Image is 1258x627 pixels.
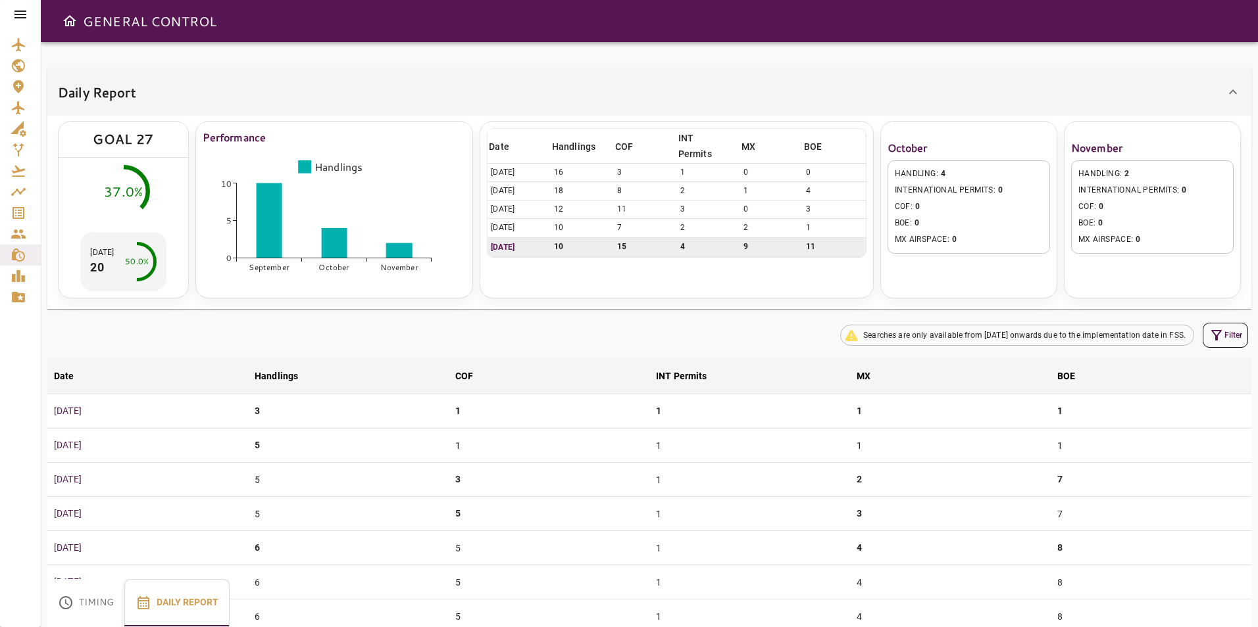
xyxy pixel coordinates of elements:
[941,169,945,178] span: 4
[90,258,114,276] p: 20
[1078,200,1226,214] span: COF :
[54,541,241,555] p: [DATE]
[93,128,154,150] div: GOAL 27
[54,438,241,452] p: [DATE]
[314,160,363,174] tspan: Handlings
[649,463,850,497] td: 1
[455,368,490,384] span: COF
[915,218,919,227] span: 0
[1057,404,1063,418] p: 1
[855,329,1194,341] span: Searches are only available from [DATE] onwards due to the implementation date in FSS.
[895,184,1043,197] span: INTERNATIONAL PERMITS :
[656,368,724,384] span: INT Permits
[952,235,957,244] span: 0
[248,565,449,599] td: 6
[47,579,124,626] button: Timing
[895,168,1043,181] span: HANDLING :
[551,200,614,219] td: 12
[614,164,677,182] td: 3
[1051,429,1251,463] td: 1
[677,237,740,256] td: 4
[803,219,866,237] td: 1
[649,531,850,565] td: 1
[678,130,739,162] span: INT Permits
[850,565,1051,599] td: 4
[614,219,677,237] td: 7
[678,130,722,162] div: INT Permits
[915,202,920,211] span: 0
[1057,473,1063,486] p: 7
[488,219,551,237] td: [DATE]
[615,139,633,154] div: COF
[551,237,614,256] td: 10
[248,463,449,497] td: 5
[488,182,551,200] td: [DATE]
[857,404,862,418] p: 1
[90,246,114,258] p: [DATE]
[488,164,551,182] td: [DATE]
[249,262,289,273] tspan: September
[551,164,614,182] td: 16
[221,177,232,189] tspan: 10
[742,139,772,154] span: MX
[677,164,740,182] td: 1
[1099,202,1103,211] span: 0
[47,68,1251,116] div: Daily Report
[1203,323,1248,348] button: Filter
[449,429,649,463] td: 1
[740,182,803,200] td: 1
[455,507,461,521] p: 5
[226,215,232,226] tspan: 5
[742,139,755,154] div: MX
[54,368,74,384] div: Date
[1136,235,1140,244] span: 0
[857,541,862,555] p: 4
[677,219,740,237] td: 2
[656,404,661,418] p: 1
[895,200,1043,214] span: COF :
[54,507,241,521] p: [DATE]
[740,237,803,256] td: 9
[804,139,822,154] div: BOE
[803,200,866,219] td: 3
[255,404,260,418] p: 3
[1078,184,1226,197] span: INTERNATIONAL PERMITS :
[57,8,83,34] button: Open drawer
[319,262,350,273] tspan: October
[857,368,870,384] div: MX
[857,473,862,486] p: 2
[1057,368,1092,384] span: BOE
[1071,139,1234,157] h6: November
[491,241,547,253] p: [DATE]
[857,507,862,521] p: 3
[803,164,866,182] td: 0
[615,139,650,154] span: COF
[614,237,677,256] td: 15
[649,565,850,599] td: 1
[551,219,614,237] td: 10
[1051,565,1251,599] td: 8
[455,404,461,418] p: 1
[124,579,230,626] button: Daily Report
[656,368,707,384] div: INT Permits
[455,368,473,384] div: COF
[380,262,418,273] tspan: November
[47,579,230,626] div: basic tabs example
[203,128,466,147] h6: Performance
[649,497,850,531] td: 1
[740,164,803,182] td: 0
[895,233,1043,246] span: MX AIRSPACE :
[1124,169,1129,178] span: 2
[449,531,649,565] td: 5
[1098,218,1103,227] span: 0
[677,182,740,200] td: 2
[803,182,866,200] td: 4
[54,575,241,589] p: [DATE]
[449,565,649,599] td: 5
[857,368,888,384] span: MX
[255,541,260,555] p: 6
[1078,233,1226,246] span: MX AIRSPACE :
[489,139,526,154] span: Date
[677,200,740,219] td: 3
[649,429,850,463] td: 1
